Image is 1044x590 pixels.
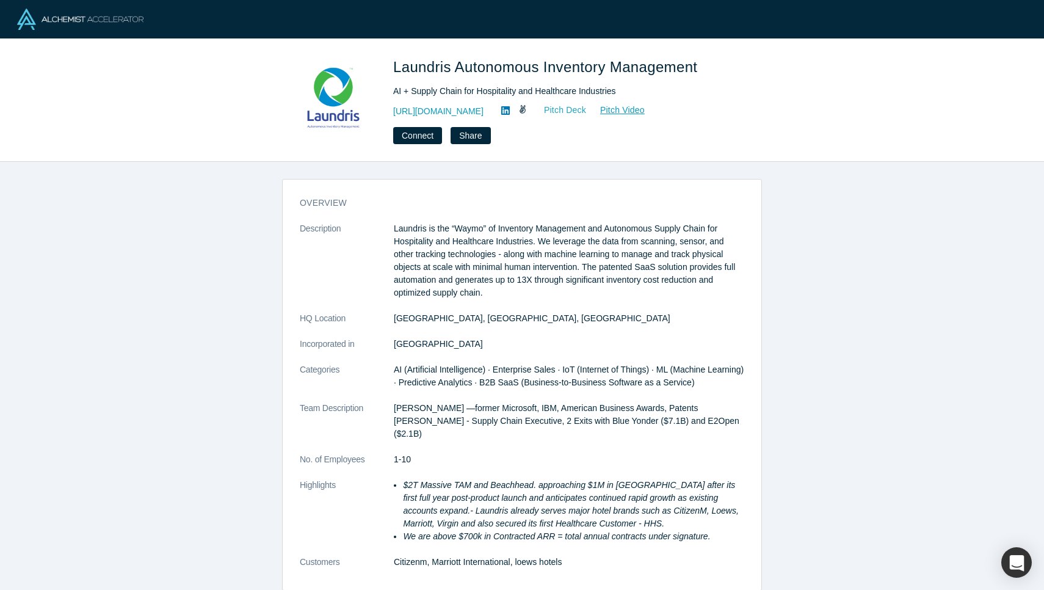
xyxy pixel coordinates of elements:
div: AI + Supply Chain for Hospitality and Healthcare Industries [393,85,735,98]
dt: Team Description [300,402,394,453]
dd: 1-10 [394,453,744,466]
a: Pitch Video [587,103,645,117]
em: $2T Massive TAM and Beachhead. approaching $1M in [GEOGRAPHIC_DATA] after its first full year pos... [403,480,738,528]
p: [PERSON_NAME] —former Microsoft, IBM, American Business Awards, Patents [PERSON_NAME] - Supply Ch... [394,402,744,440]
em: We are above $700k in Contracted ARR = total annual contracts under signature. [403,531,710,541]
dt: Highlights [300,479,394,556]
span: Laundris Autonomous Inventory Management [393,59,701,75]
img: Alchemist Logo [17,9,143,30]
span: AI (Artificial Intelligence) · Enterprise Sales · IoT (Internet of Things) · ML (Machine Learning... [394,365,744,387]
dt: Incorporated in [300,338,394,363]
a: Pitch Deck [531,103,587,117]
button: Share [451,127,490,144]
a: [URL][DOMAIN_NAME] [393,105,484,118]
img: Laundris Autonomous Inventory Management's Logo [291,56,376,142]
dt: No. of Employees [300,453,394,479]
dd: [GEOGRAPHIC_DATA], [GEOGRAPHIC_DATA], [GEOGRAPHIC_DATA] [394,312,744,325]
button: Connect [393,127,442,144]
h3: overview [300,197,727,209]
dd: [GEOGRAPHIC_DATA] [394,338,744,351]
dt: Description [300,222,394,312]
dt: Customers [300,556,394,581]
dt: HQ Location [300,312,394,338]
dd: Citizenm, Marriott International, loews hotels [394,556,744,569]
dt: Categories [300,363,394,402]
p: Laundris is the “Waymo” of Inventory Management and Autonomous Supply Chain for Hospitality and H... [394,222,744,299]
